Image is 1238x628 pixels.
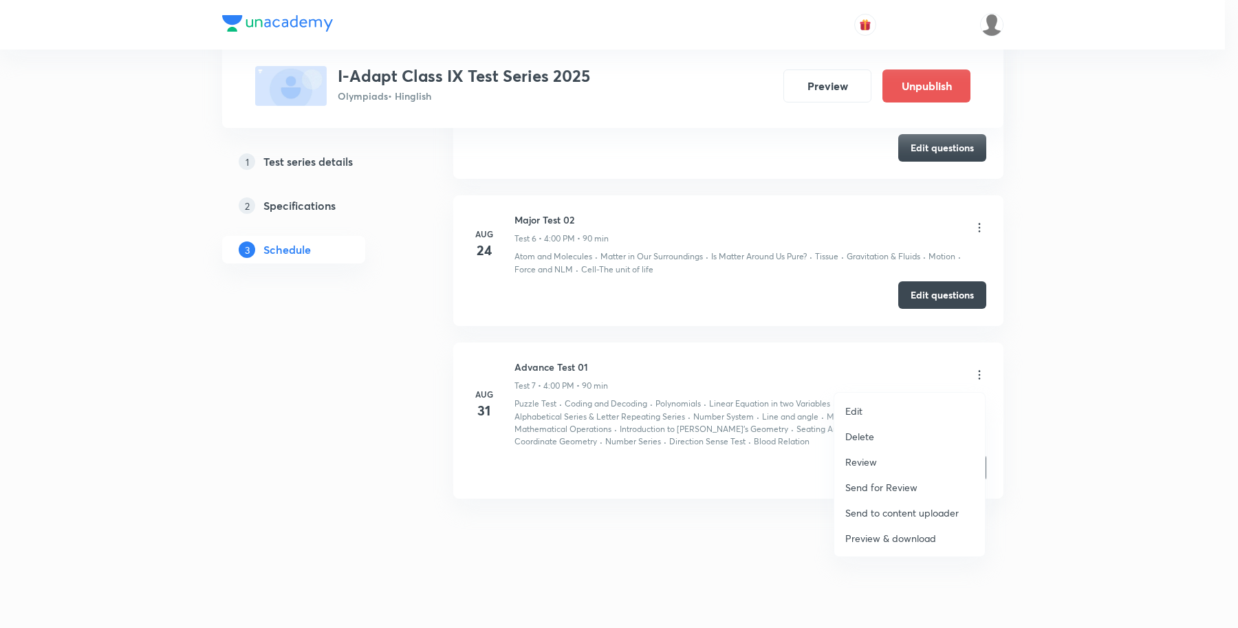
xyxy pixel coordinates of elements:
[845,506,959,520] p: Send to content uploader
[845,429,874,444] p: Delete
[845,404,862,418] p: Edit
[845,455,877,469] p: Review
[845,480,917,495] p: Send for Review
[845,531,936,545] p: Preview & download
